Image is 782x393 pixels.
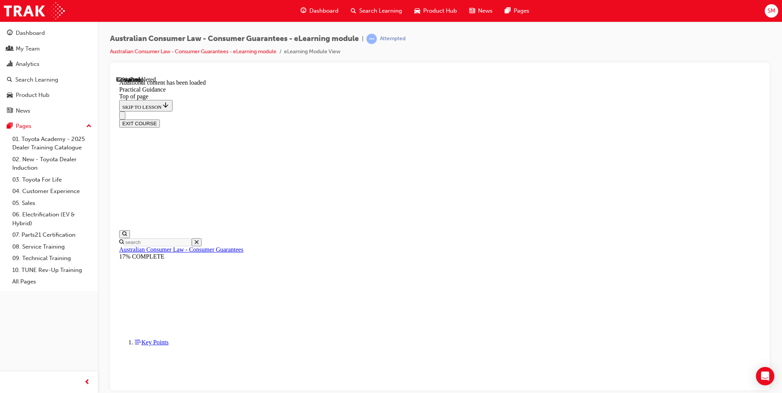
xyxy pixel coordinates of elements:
[3,10,644,17] div: Practical Guidance
[3,43,44,51] button: EXIT COURSE
[7,77,12,84] span: search-icon
[478,7,493,15] span: News
[9,209,95,229] a: 06. Electrification (EV & Hybrid)
[16,60,39,69] div: Analytics
[767,7,775,15] span: SM
[3,24,56,35] button: SKIP TO LESSON
[9,264,95,276] a: 10. TUNE Rev-Up Training
[8,162,76,170] input: Search
[362,34,363,43] span: |
[7,108,13,115] span: news-icon
[7,46,13,52] span: people-icon
[3,57,95,71] a: Analytics
[6,28,53,34] span: SKIP TO LESSON
[765,4,778,18] button: SM
[16,29,45,38] div: Dashboard
[110,48,276,55] a: Australian Consumer Law - Consumer Guarantees - eLearning module
[9,197,95,209] a: 05. Sales
[408,3,463,19] a: car-iconProduct Hub
[463,3,499,19] a: news-iconNews
[366,34,377,44] span: learningRecordVerb_ATTEMPT-icon
[301,6,306,16] span: guage-icon
[423,7,457,15] span: Product Hub
[84,378,90,387] span: prev-icon
[469,6,475,16] span: news-icon
[3,35,9,43] button: Close navigation menu
[7,123,13,130] span: pages-icon
[3,25,95,119] button: DashboardMy TeamAnalyticsSearch LearningProduct HubNews
[86,121,92,131] span: up-icon
[9,154,95,174] a: 02. New - Toyota Dealer Induction
[3,177,644,184] div: 17% COMPLETE
[3,104,95,118] a: News
[9,174,95,186] a: 03. Toyota For Life
[7,61,13,68] span: chart-icon
[294,3,345,19] a: guage-iconDashboard
[359,7,402,15] span: Search Learning
[7,30,13,37] span: guage-icon
[4,2,65,20] img: Trak
[9,276,95,288] a: All Pages
[9,252,95,264] a: 09. Technical Training
[9,241,95,253] a: 08. Service Training
[3,3,644,10] div: Additional content has been loaded
[16,106,30,115] div: News
[3,73,95,87] a: Search Learning
[76,162,85,170] button: Close search menu
[7,92,13,99] span: car-icon
[499,3,536,19] a: pages-iconPages
[309,7,338,15] span: Dashboard
[16,91,49,100] div: Product Hub
[15,75,58,84] div: Search Learning
[9,229,95,241] a: 07. Parts21 Certification
[16,44,40,53] div: My Team
[345,3,408,19] a: search-iconSearch Learning
[3,17,644,24] div: Top of page
[3,26,95,40] a: Dashboard
[110,34,359,43] span: Australian Consumer Law - Consumer Guarantees - eLearning module
[351,6,356,16] span: search-icon
[3,119,95,133] button: Pages
[414,6,420,16] span: car-icon
[3,42,95,56] a: My Team
[16,122,31,131] div: Pages
[284,47,340,56] li: eLearning Module View
[3,154,14,162] button: Open search menu
[9,133,95,154] a: 01. Toyota Academy - 2025 Dealer Training Catalogue
[9,185,95,197] a: 04. Customer Experience
[514,7,529,15] span: Pages
[3,88,95,102] a: Product Hub
[380,35,406,43] div: Attempted
[505,6,511,16] span: pages-icon
[3,170,127,177] a: Australian Consumer Law - Consumer Guarantees
[756,367,774,385] div: Open Intercom Messenger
